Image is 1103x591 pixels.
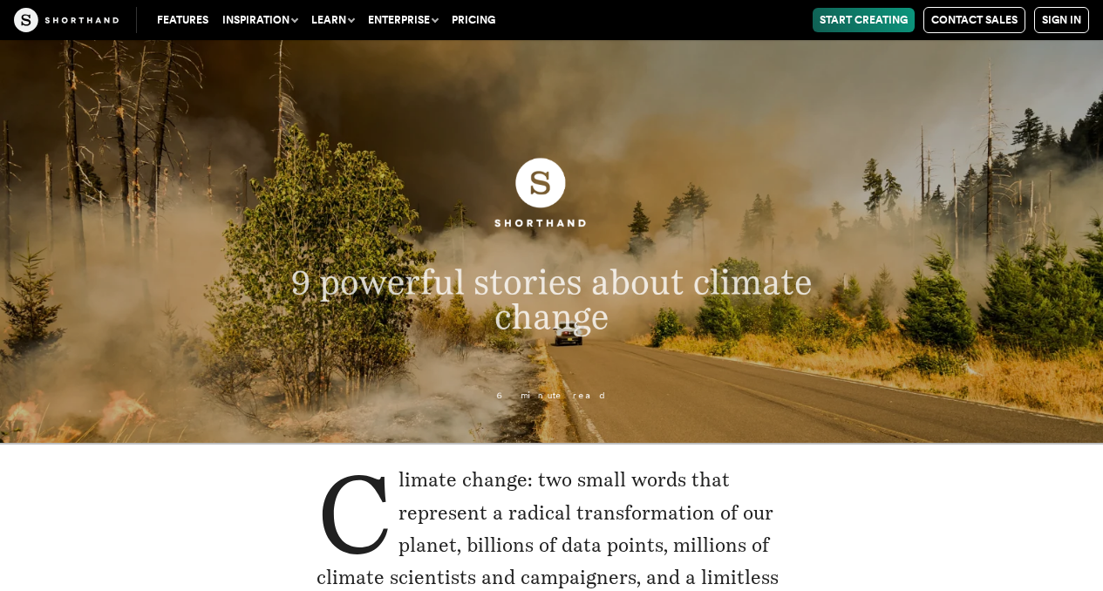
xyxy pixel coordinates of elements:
a: Contact Sales [923,7,1025,33]
a: Pricing [445,8,502,32]
a: Sign in [1034,7,1089,33]
span: 9 powerful stories about climate change [291,261,813,336]
a: Features [150,8,215,32]
button: Learn [304,8,361,32]
img: The Craft [14,8,119,32]
p: 6 minute read [224,391,880,401]
button: Enterprise [361,8,445,32]
a: Start Creating [813,8,915,32]
button: Inspiration [215,8,304,32]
